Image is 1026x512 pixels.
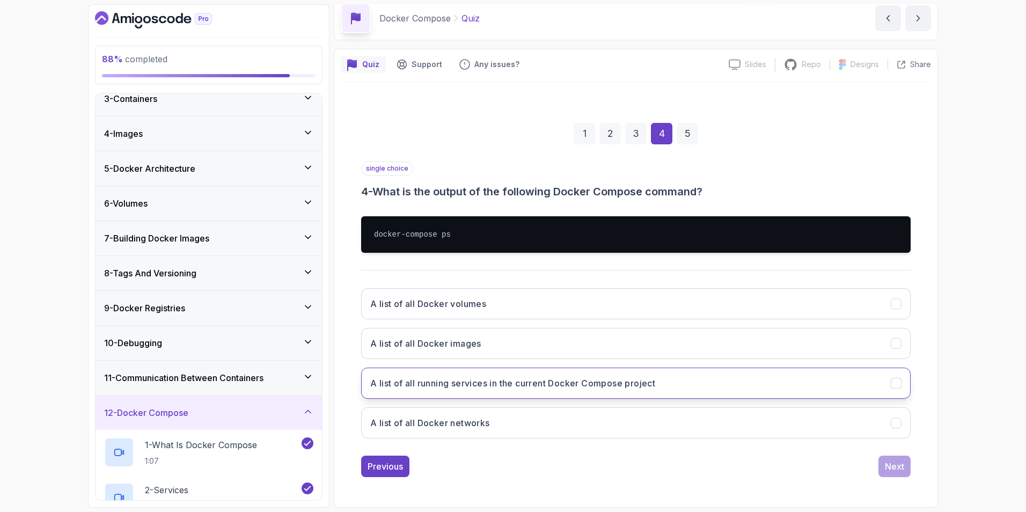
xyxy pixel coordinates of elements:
[104,371,263,384] h3: 11 - Communication Between Containers
[370,377,655,390] h3: A list of all running services in the current Docker Compose project
[361,288,911,319] button: A list of all Docker volumes
[370,337,481,350] h3: A list of all Docker images
[461,12,480,25] p: Quiz
[96,326,322,360] button: 10-Debugging
[361,456,409,477] button: Previous
[888,59,931,70] button: Share
[361,407,911,438] button: A list of all Docker networks
[96,361,322,395] button: 11-Communication Between Containers
[362,59,379,70] p: Quiz
[145,438,257,451] p: 1 - What Is Docker Compose
[910,59,931,70] p: Share
[102,54,123,64] span: 88 %
[625,123,647,144] div: 3
[474,59,519,70] p: Any issues?
[104,197,148,210] h3: 6 - Volumes
[341,56,386,73] button: quiz button
[802,59,821,70] p: Repo
[368,460,403,473] div: Previous
[651,123,672,144] div: 4
[875,5,901,31] button: previous content
[361,328,911,359] button: A list of all Docker images
[851,59,879,70] p: Designs
[453,56,526,73] button: Feedback button
[96,221,322,255] button: 7-Building Docker Images
[390,56,449,73] button: Support button
[361,162,413,175] p: single choice
[102,54,167,64] span: completed
[878,456,911,477] button: Next
[677,123,698,144] div: 5
[104,232,209,245] h3: 7 - Building Docker Images
[104,92,157,105] h3: 3 - Containers
[104,337,162,349] h3: 10 - Debugging
[145,456,257,466] p: 1:07
[361,216,911,253] pre: docker-compose ps
[370,416,490,429] h3: A list of all Docker networks
[745,59,766,70] p: Slides
[104,127,143,140] h3: 4 - Images
[104,162,195,175] h3: 5 - Docker Architecture
[96,291,322,325] button: 9-Docker Registries
[104,302,185,314] h3: 9 - Docker Registries
[104,437,313,467] button: 1-What Is Docker Compose1:07
[96,396,322,430] button: 12-Docker Compose
[96,82,322,116] button: 3-Containers
[104,267,196,280] h3: 8 - Tags And Versioning
[599,123,621,144] div: 2
[96,116,322,151] button: 4-Images
[104,406,188,419] h3: 12 - Docker Compose
[361,368,911,399] button: A list of all running services in the current Docker Compose project
[370,297,486,310] h3: A list of all Docker volumes
[96,151,322,186] button: 5-Docker Architecture
[574,123,595,144] div: 1
[379,12,451,25] p: Docker Compose
[95,11,237,28] a: Dashboard
[361,184,911,199] h3: 4 - What is the output of the following Docker Compose command?
[96,186,322,221] button: 6-Volumes
[412,59,442,70] p: Support
[885,460,904,473] div: Next
[145,484,188,496] p: 2 - Services
[96,256,322,290] button: 8-Tags And Versioning
[905,5,931,31] button: next content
